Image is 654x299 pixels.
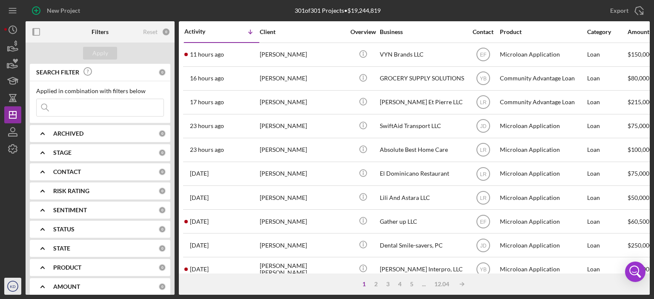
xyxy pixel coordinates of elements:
[36,88,164,94] div: Applied in combination with filters below
[184,28,222,35] div: Activity
[158,149,166,157] div: 0
[380,43,465,66] div: VYN Brands LLC
[587,43,627,66] div: Loan
[479,266,486,272] text: YB
[480,219,486,225] text: EF
[260,115,345,137] div: [PERSON_NAME]
[53,264,81,271] b: PRODUCT
[380,28,465,35] div: Business
[587,258,627,280] div: Loan
[260,162,345,185] div: [PERSON_NAME]
[53,207,87,214] b: SENTIMENT
[260,210,345,233] div: [PERSON_NAME]
[430,281,453,288] div: 12.04
[500,115,585,137] div: Microloan Application
[190,51,224,58] time: 2025-08-14 01:37
[260,139,345,161] div: [PERSON_NAME]
[162,28,170,36] div: 0
[358,281,370,288] div: 1
[260,43,345,66] div: [PERSON_NAME]
[380,67,465,90] div: GROCERY SUPPLY SOLUTIONS
[480,171,487,177] text: LR
[190,170,209,177] time: 2025-08-12 23:20
[380,91,465,114] div: [PERSON_NAME] Et Pierre LLC
[587,115,627,137] div: Loan
[190,194,209,201] time: 2025-08-12 21:20
[83,47,117,60] button: Apply
[480,52,486,58] text: EF
[53,226,75,233] b: STATUS
[143,28,158,35] div: Reset
[190,75,224,82] time: 2025-08-13 20:42
[53,168,81,175] b: CONTACT
[610,2,628,19] div: Export
[53,245,70,252] b: STATE
[587,210,627,233] div: Loan
[53,149,72,156] b: STAGE
[587,234,627,256] div: Loan
[260,91,345,114] div: [PERSON_NAME]
[500,258,585,280] div: Microloan Application
[158,68,166,76] div: 0
[406,281,418,288] div: 5
[380,258,465,280] div: [PERSON_NAME] Interpro, LLC
[625,262,645,282] div: Open Intercom Messenger
[190,242,209,249] time: 2025-08-08 03:19
[158,283,166,290] div: 0
[587,139,627,161] div: Loan
[47,2,80,19] div: New Project
[500,43,585,66] div: Microloan Application
[26,2,89,19] button: New Project
[380,139,465,161] div: Absolute Best Home Care
[158,264,166,271] div: 0
[190,266,209,273] time: 2025-08-07 17:57
[260,186,345,209] div: [PERSON_NAME]
[500,139,585,161] div: Microloan Application
[480,100,487,105] text: LR
[190,99,224,105] time: 2025-08-13 19:11
[53,130,83,137] b: ARCHIVED
[370,281,382,288] div: 2
[53,188,89,194] b: RISK RATING
[347,28,379,35] div: Overview
[480,147,487,153] text: LR
[602,2,650,19] button: Export
[158,187,166,195] div: 0
[380,186,465,209] div: Lili And Astara LLC
[587,162,627,185] div: Loan
[500,28,585,35] div: Product
[380,234,465,256] div: Dental Smile-savers, PC
[260,258,345,280] div: [PERSON_NAME] [PERSON_NAME]
[260,28,345,35] div: Client
[260,234,345,256] div: [PERSON_NAME]
[500,210,585,233] div: Microloan Application
[467,28,499,35] div: Contact
[92,28,109,35] b: Filters
[380,210,465,233] div: Gather up LLC
[190,122,224,129] time: 2025-08-13 13:34
[190,218,209,225] time: 2025-08-12 15:16
[480,123,486,129] text: JD
[36,69,79,76] b: SEARCH FILTER
[158,130,166,137] div: 0
[500,67,585,90] div: Community Advantage Loan
[500,234,585,256] div: Microloan Application
[587,67,627,90] div: Loan
[158,245,166,252] div: 0
[394,281,406,288] div: 4
[587,186,627,209] div: Loan
[479,76,486,82] text: YB
[190,146,224,153] time: 2025-08-13 13:19
[4,278,21,295] button: KD
[92,47,108,60] div: Apply
[500,91,585,114] div: Community Advantage Loan
[158,168,166,176] div: 0
[480,195,487,201] text: LR
[10,284,15,289] text: KD
[500,162,585,185] div: Microloan Application
[53,283,80,290] b: AMOUNT
[380,162,465,185] div: El Dominicano Restaurant
[418,281,430,288] div: ...
[587,91,627,114] div: Loan
[587,28,627,35] div: Category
